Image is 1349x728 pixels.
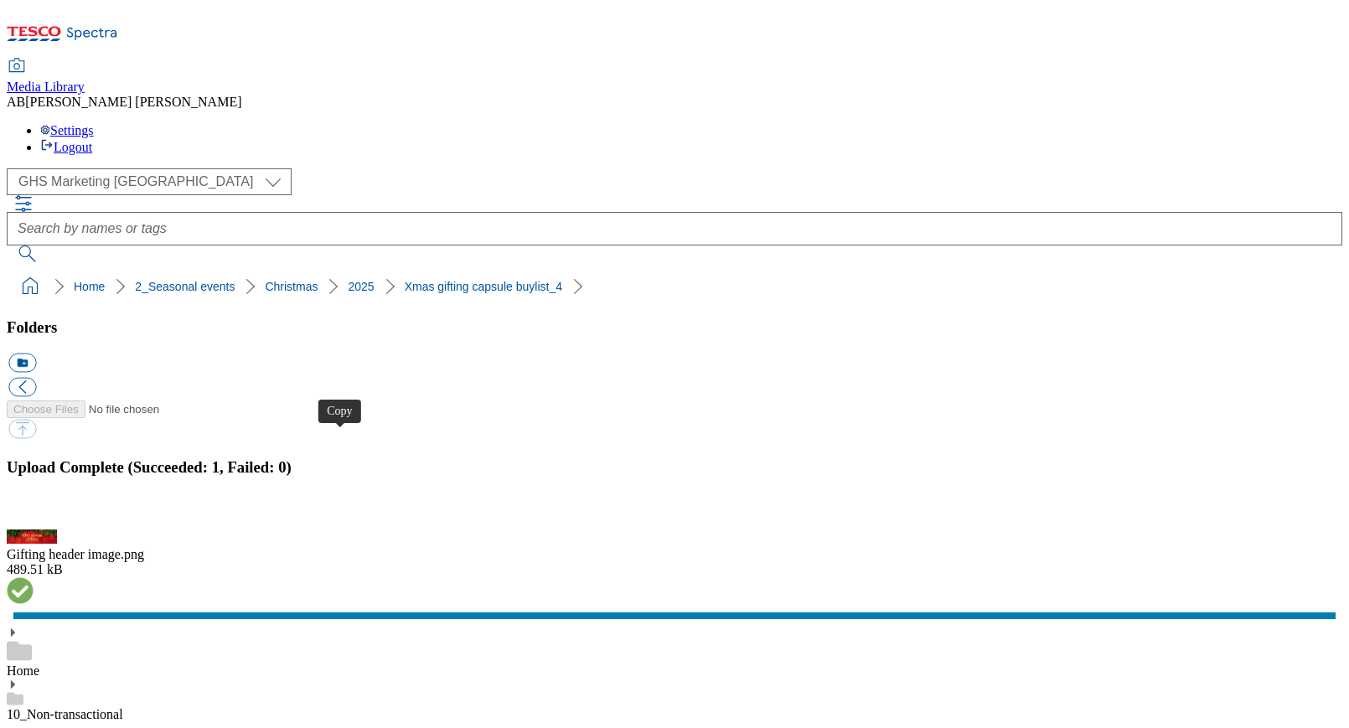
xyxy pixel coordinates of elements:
[7,212,1342,245] input: Search by names or tags
[7,271,1342,302] nav: breadcrumb
[7,529,57,544] img: preview
[40,140,92,154] a: Logout
[7,707,123,721] a: 10_Non-transactional
[405,280,562,293] a: Xmas gifting capsule buylist_4
[7,547,1342,562] div: Gifting header image.png
[135,280,235,293] a: 2_Seasonal events
[25,95,241,109] span: [PERSON_NAME] [PERSON_NAME]
[17,273,44,300] a: home
[40,123,94,137] a: Settings
[7,95,25,109] span: AB
[348,280,374,293] a: 2025
[7,80,85,94] span: Media Library
[7,562,1342,577] div: 489.51 kB
[7,59,85,95] a: Media Library
[7,458,1342,477] h3: Upload Complete (Succeeded: 1, Failed: 0)
[7,318,1342,337] h3: Folders
[74,280,105,293] a: Home
[265,280,318,293] a: Christmas
[7,663,39,678] a: Home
